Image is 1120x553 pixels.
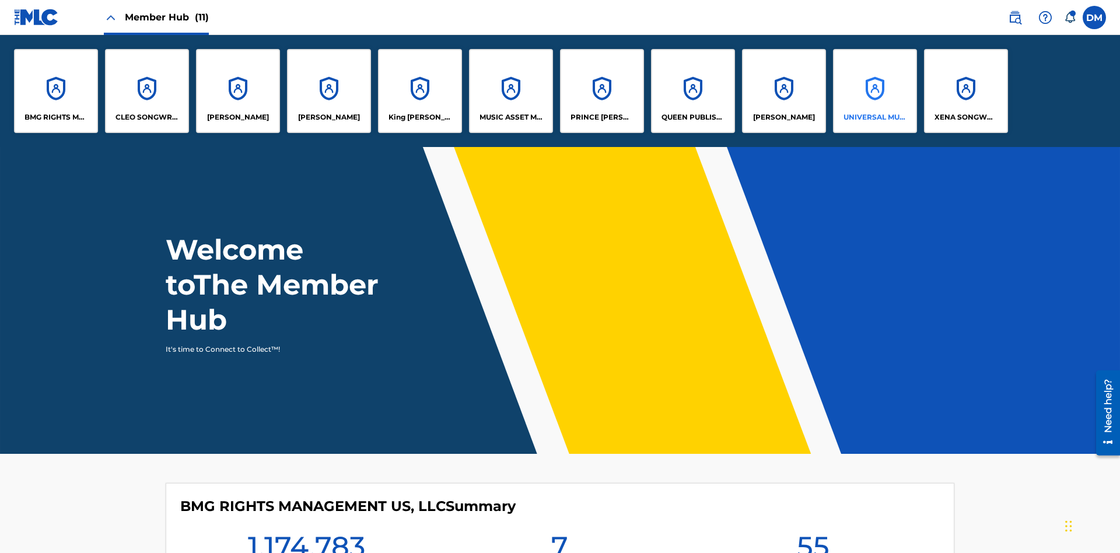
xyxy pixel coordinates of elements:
[480,112,543,123] p: MUSIC ASSET MANAGEMENT (MAM)
[105,49,189,133] a: AccountsCLEO SONGWRITER
[195,12,209,23] span: (11)
[14,49,98,133] a: AccountsBMG RIGHTS MANAGEMENT US, LLC
[1087,366,1120,461] iframe: Resource Center
[287,49,371,133] a: Accounts[PERSON_NAME]
[166,344,368,355] p: It's time to Connect to Collect™!
[1034,6,1057,29] div: Help
[1083,6,1106,29] div: User Menu
[207,112,269,123] p: ELVIS COSTELLO
[298,112,360,123] p: EYAMA MCSINGER
[935,112,998,123] p: XENA SONGWRITER
[1062,497,1120,553] iframe: Chat Widget
[196,49,280,133] a: Accounts[PERSON_NAME]
[570,112,634,123] p: PRINCE MCTESTERSON
[24,112,88,123] p: BMG RIGHTS MANAGEMENT US, LLC
[388,112,452,123] p: King McTesterson
[833,49,917,133] a: AccountsUNIVERSAL MUSIC PUB GROUP
[1064,12,1076,23] div: Notifications
[651,49,735,133] a: AccountsQUEEN PUBLISHA
[1065,509,1072,544] div: Drag
[180,498,516,515] h4: BMG RIGHTS MANAGEMENT US, LLC
[924,49,1008,133] a: AccountsXENA SONGWRITER
[753,112,815,123] p: RONALD MCTESTERSON
[661,112,725,123] p: QUEEN PUBLISHA
[560,49,644,133] a: AccountsPRINCE [PERSON_NAME]
[166,232,384,337] h1: Welcome to The Member Hub
[742,49,826,133] a: Accounts[PERSON_NAME]
[125,10,209,24] span: Member Hub
[843,112,907,123] p: UNIVERSAL MUSIC PUB GROUP
[104,10,118,24] img: Close
[1038,10,1052,24] img: help
[378,49,462,133] a: AccountsKing [PERSON_NAME]
[14,9,59,26] img: MLC Logo
[469,49,553,133] a: AccountsMUSIC ASSET MANAGEMENT (MAM)
[116,112,179,123] p: CLEO SONGWRITER
[1003,6,1027,29] a: Public Search
[1008,10,1022,24] img: search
